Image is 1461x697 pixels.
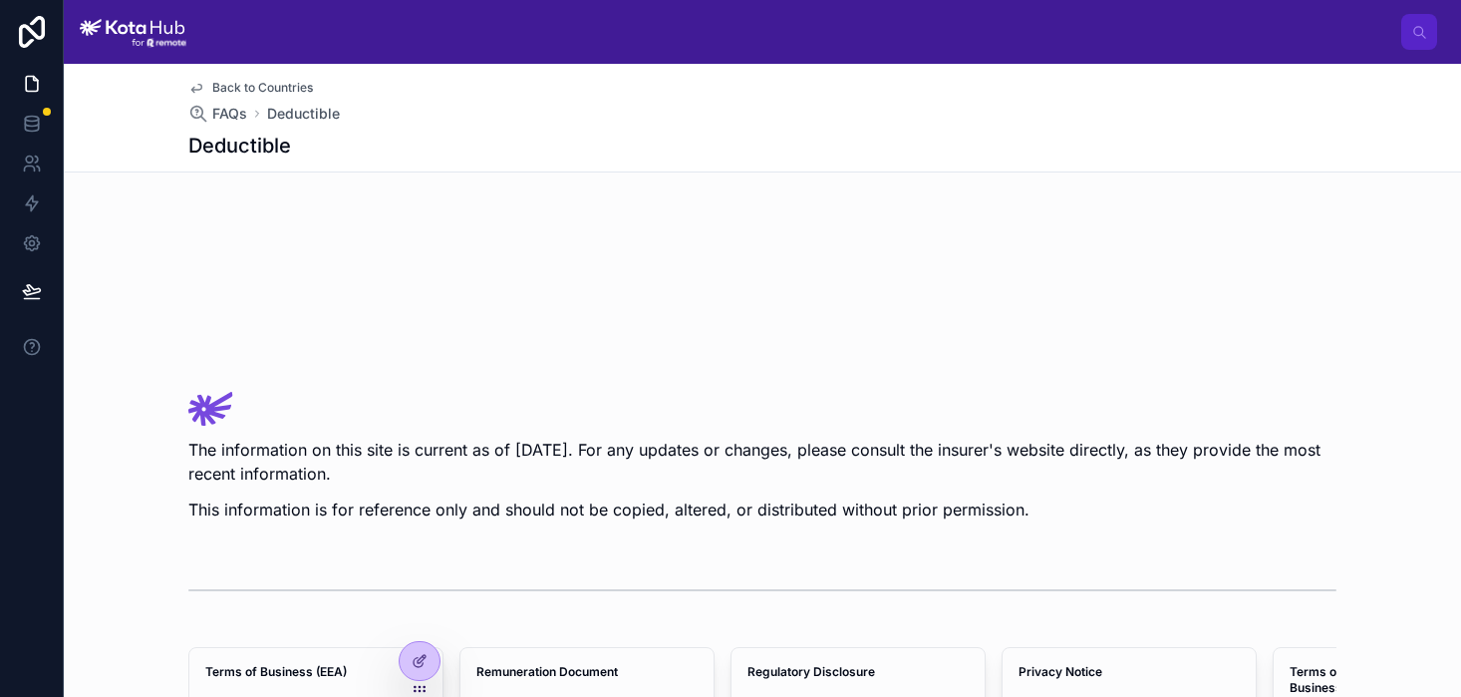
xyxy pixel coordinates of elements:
h1: Deductible [188,132,291,160]
strong: Privacy Notice [1019,664,1102,679]
img: Company Logo [188,392,233,426]
img: 22024-Screenshot-2024-11-22-at-21.55.08.png [188,76,1336,336]
p: The information on this site is current as of [DATE]. For any updates or changes, please consult ... [188,438,1336,486]
a: FAQs [188,104,247,124]
a: Deductible [267,104,340,124]
strong: Terms of Business (EEA) [205,664,347,679]
a: Back to Countries [188,80,313,96]
p: This information is for reference only and should not be copied, altered, or distributed without ... [188,498,1336,522]
strong: Remuneration Document [476,664,618,679]
span: FAQs [212,104,247,124]
img: App logo [80,16,186,48]
span: Back to Countries [212,80,313,96]
strong: Regulatory Disclosure [747,664,875,679]
div: scrollable content [202,28,1401,36]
